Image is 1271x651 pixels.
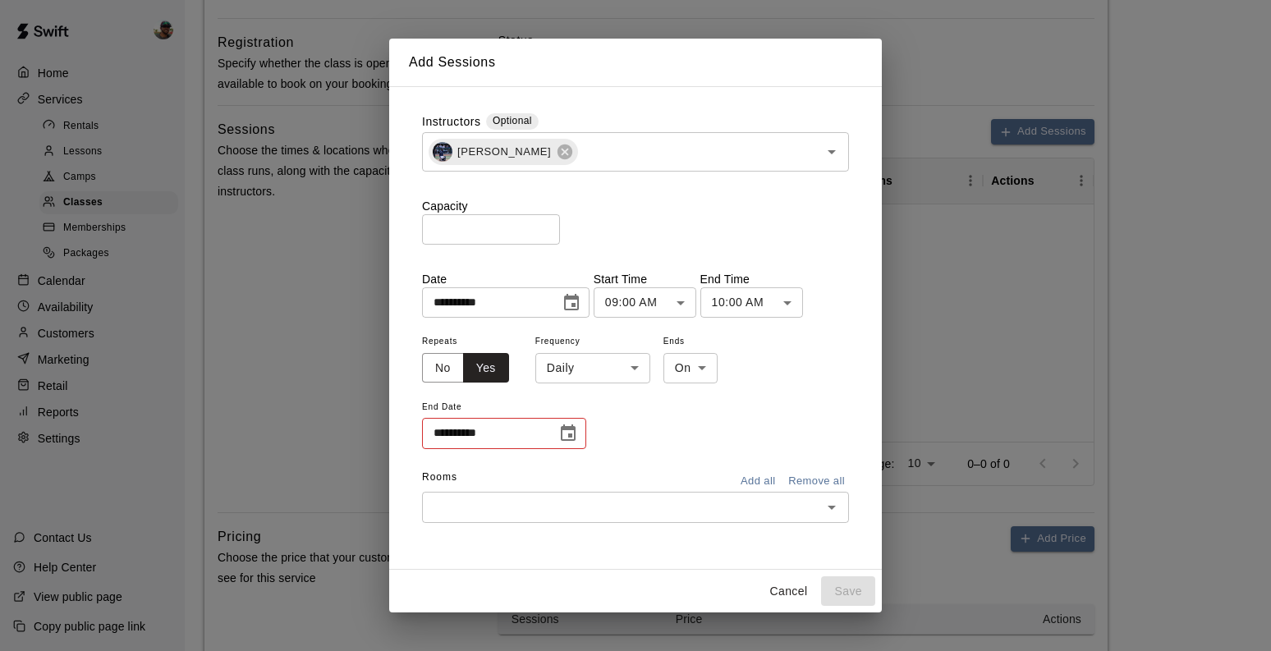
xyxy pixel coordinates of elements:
span: Repeats [422,331,522,353]
p: End Time [700,271,803,287]
h2: Add Sessions [389,39,882,86]
span: Frequency [535,331,650,353]
div: JT Marr[PERSON_NAME] [429,139,578,165]
label: Instructors [422,113,481,132]
p: Start Time [594,271,696,287]
div: outlined button group [422,353,509,383]
span: Ends [663,331,718,353]
div: Daily [535,353,650,383]
button: Yes [463,353,509,383]
p: Date [422,271,590,287]
img: JT Marr [433,142,452,162]
span: [PERSON_NAME] [447,144,561,160]
div: On [663,353,718,383]
span: Rooms [422,471,457,483]
div: 10:00 AM [700,287,803,318]
span: Optional [493,115,532,126]
button: Open [820,140,843,163]
button: Choose date, selected date is Aug 21, 2025 [555,287,588,319]
button: Add all [732,469,784,494]
button: Open [820,496,843,519]
span: End Date [422,397,586,419]
div: 09:00 AM [594,287,696,318]
button: Cancel [762,576,814,607]
p: Capacity [422,198,849,214]
button: No [422,353,464,383]
button: Remove all [784,469,849,494]
button: Choose date [552,417,585,450]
